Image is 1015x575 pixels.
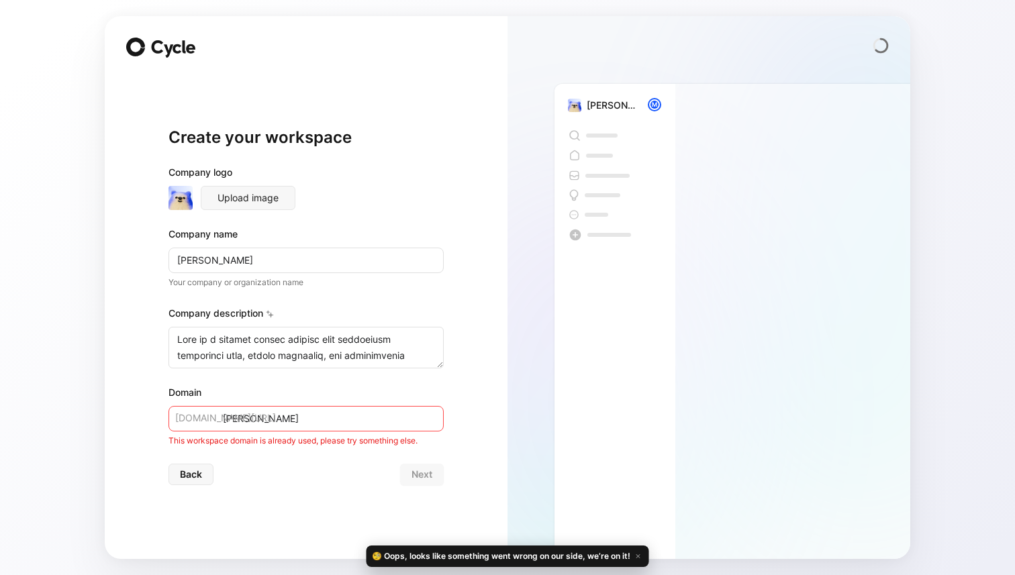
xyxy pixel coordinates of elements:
[168,127,444,148] h1: Create your workspace
[649,99,660,110] div: M
[168,434,444,448] div: This workspace domain is already used, please try something else.
[168,305,444,327] div: Company description
[180,466,202,482] span: Back
[568,99,581,112] img: alan.eu
[367,545,649,567] div: 🧐 Oops, looks like something went wrong on our side, we’re on it!
[217,190,279,206] span: Upload image
[168,248,444,273] input: Example
[168,226,444,242] div: Company name
[168,186,193,210] img: alan.eu
[175,410,276,426] span: [DOMAIN_NAME][URL]
[168,464,213,485] button: Back
[201,186,295,210] button: Upload image
[587,97,636,113] div: [PERSON_NAME]
[168,164,444,186] div: Company logo
[168,276,444,289] p: Your company or organization name
[168,384,444,401] div: Domain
